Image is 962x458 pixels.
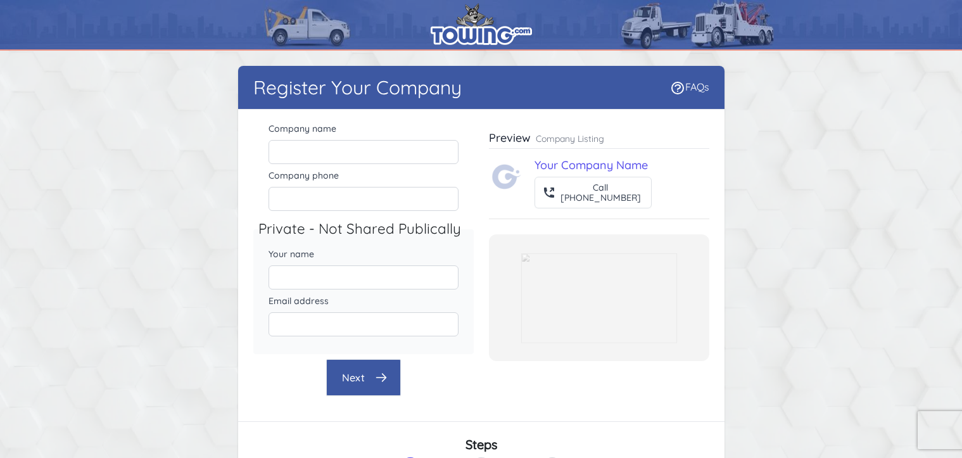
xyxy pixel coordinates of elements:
legend: Private - Not Shared Publically [258,219,479,240]
h3: Preview [489,130,531,146]
a: FAQs [670,80,709,93]
p: Company Listing [536,132,604,145]
h3: Steps [253,437,709,452]
img: logo.png [431,3,532,45]
div: Call [PHONE_NUMBER] [560,182,641,203]
label: Company phone [269,169,459,182]
img: Towing.com Logo [491,162,522,192]
label: Your name [269,248,459,260]
button: Call[PHONE_NUMBER] [535,177,652,208]
a: Your Company Name [535,158,648,172]
label: Company name [269,122,459,135]
h1: Register Your Company [253,76,462,99]
label: Email address [269,295,459,307]
button: Next [326,359,401,396]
